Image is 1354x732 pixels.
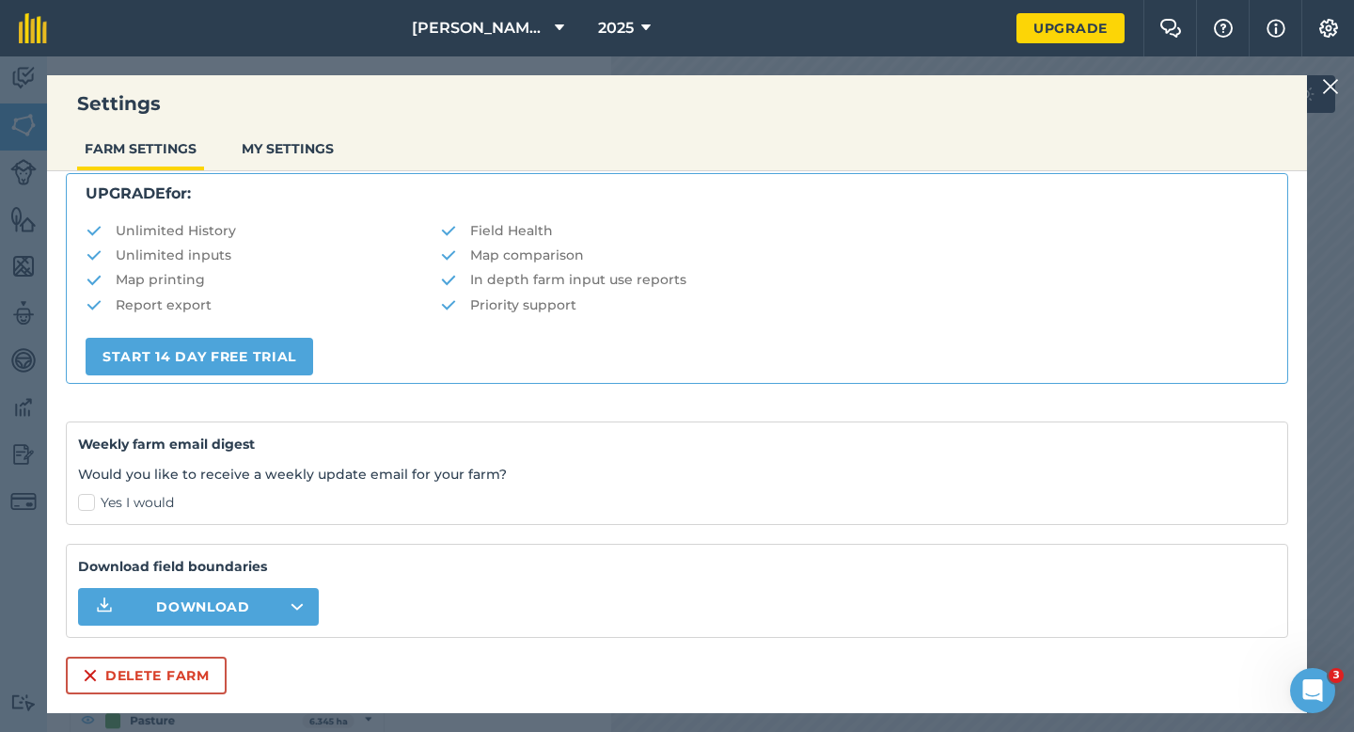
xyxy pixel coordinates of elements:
img: fieldmargin Logo [19,13,47,43]
img: svg+xml;base64,PHN2ZyB4bWxucz0iaHR0cDovL3d3dy53My5vcmcvMjAwMC9zdmciIHdpZHRoPSIxNiIgaGVpZ2h0PSIyNC... [83,664,98,687]
img: svg+xml;base64,PHN2ZyB4bWxucz0iaHR0cDovL3d3dy53My5vcmcvMjAwMC9zdmciIHdpZHRoPSIxNyIgaGVpZ2h0PSIxNy... [1267,17,1285,40]
label: Yes I would [78,493,1276,513]
strong: Download field boundaries [78,556,1276,577]
button: Download [78,588,319,626]
li: Field Health [440,220,1268,241]
p: for: [86,182,1268,206]
span: 3 [1329,668,1344,683]
img: A cog icon [1317,19,1340,38]
li: Map comparison [440,245,1268,265]
button: Delete farm [66,657,227,694]
li: Unlimited History [86,220,440,241]
span: 2025 [598,17,634,40]
li: Priority support [440,294,1268,315]
button: MY SETTINGS [234,131,341,167]
li: In depth farm input use reports [440,269,1268,290]
img: svg+xml;base64,PHN2ZyB4bWxucz0iaHR0cDovL3d3dy53My5vcmcvMjAwMC9zdmciIHdpZHRoPSIyMiIgaGVpZ2h0PSIzMC... [1322,75,1339,98]
span: [PERSON_NAME] & Sons [412,17,547,40]
a: Upgrade [1016,13,1125,43]
span: Download [156,597,250,616]
strong: UPGRADE [86,184,165,202]
a: START 14 DAY FREE TRIAL [86,338,313,375]
h3: Settings [47,90,1307,117]
li: Report export [86,294,440,315]
li: Map printing [86,269,440,290]
button: FARM SETTINGS [77,131,204,167]
p: Would you like to receive a weekly update email for your farm? [78,464,1276,485]
li: Unlimited inputs [86,245,440,265]
h4: Weekly farm email digest [78,434,1276,454]
img: A question mark icon [1212,19,1235,38]
img: Two speech bubbles overlapping with the left bubble in the forefront [1159,19,1182,38]
iframe: Intercom live chat [1290,668,1335,713]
